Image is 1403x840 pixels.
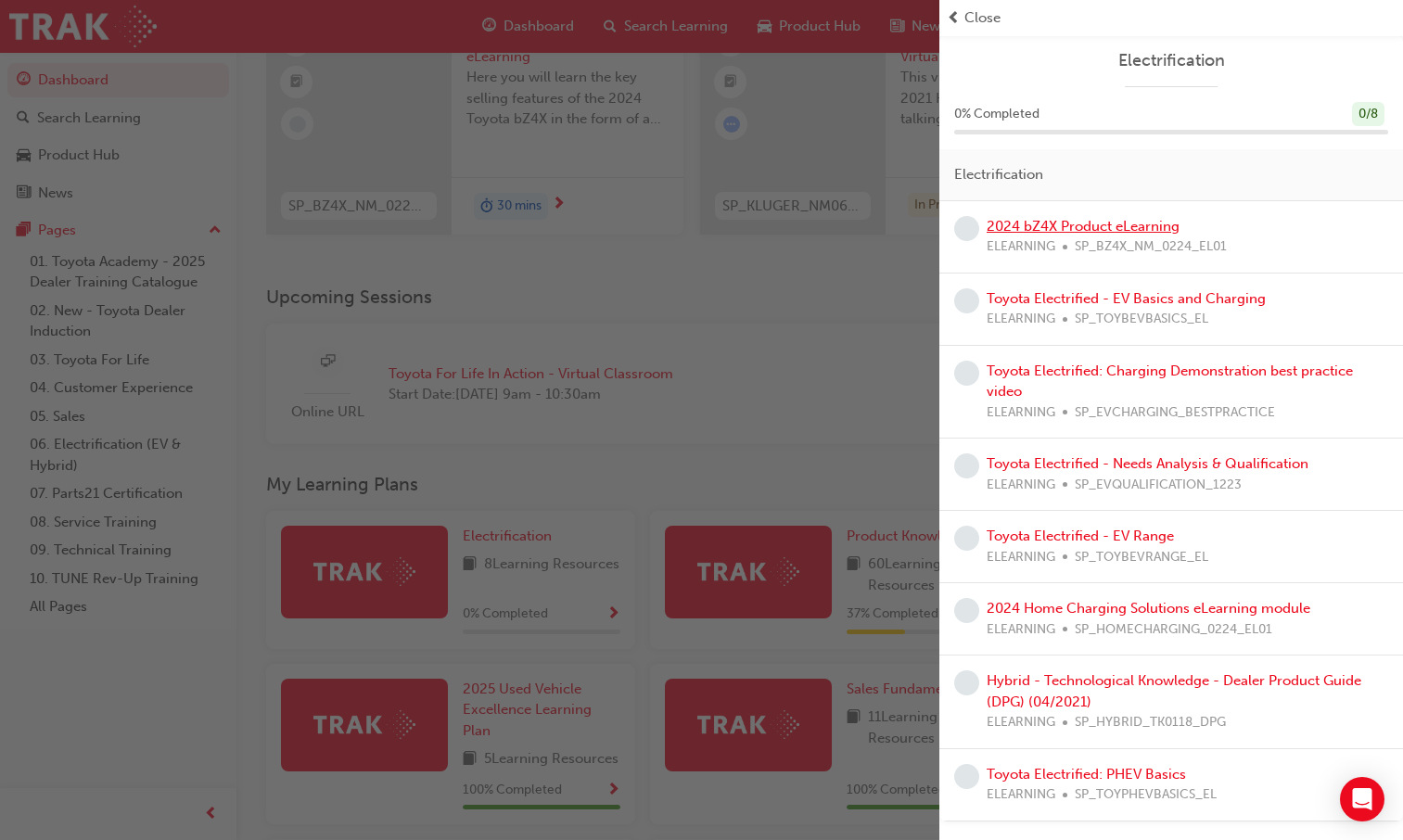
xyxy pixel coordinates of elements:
span: SP_HYBRID_TK0118_DPG [1075,712,1226,733]
a: Toyota Electrified: PHEV Basics [987,766,1186,783]
span: learningRecordVerb_NONE-icon [954,526,979,551]
span: learningRecordVerb_NONE-icon [954,216,979,241]
span: prev-icon [947,7,961,29]
span: SP_EVCHARGING_BESTPRACTICE [1075,402,1275,424]
a: 2024 bZ4X Product eLearning [987,218,1180,235]
span: SP_TOYBEVBASICS_EL [1075,309,1208,330]
a: Toyota Electrified - EV Range [987,528,1174,544]
span: SP_BZ4X_NM_0224_EL01 [1075,236,1227,258]
a: Toyota Electrified - Needs Analysis & Qualification [987,455,1308,472]
a: 2024 Home Charging Solutions eLearning module [987,600,1310,617]
a: Toyota Electrified: Charging Demonstration best practice video [987,363,1353,401]
span: ELEARNING [987,236,1055,258]
span: SP_TOYPHEVBASICS_EL [1075,784,1217,806]
span: learningRecordVerb_NONE-icon [954,361,979,386]
span: ELEARNING [987,619,1055,641]
span: Close [964,7,1001,29]
span: learningRecordVerb_NONE-icon [954,598,979,623]
span: learningRecordVerb_NONE-icon [954,453,979,478]
a: Toyota Electrified - EV Basics and Charging [987,290,1266,307]
span: ELEARNING [987,309,1055,330]
a: Hybrid - Technological Knowledge - Dealer Product Guide (DPG) (04/2021) [987,672,1361,710]
span: Electrification [954,164,1043,185]
span: learningRecordVerb_NONE-icon [954,764,979,789]
button: prev-iconClose [947,7,1396,29]
span: ELEARNING [987,712,1055,733]
span: ELEARNING [987,547,1055,568]
span: ELEARNING [987,784,1055,806]
span: SP_EVQUALIFICATION_1223 [1075,475,1242,496]
div: Open Intercom Messenger [1340,777,1384,821]
div: 0 / 8 [1352,102,1384,127]
span: learningRecordVerb_NONE-icon [954,670,979,695]
span: 0 % Completed [954,104,1039,125]
span: SP_TOYBEVRANGE_EL [1075,547,1208,568]
span: learningRecordVerb_NONE-icon [954,288,979,313]
span: SP_HOMECHARGING_0224_EL01 [1075,619,1272,641]
a: Electrification [954,50,1388,71]
span: ELEARNING [987,402,1055,424]
span: ELEARNING [987,475,1055,496]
